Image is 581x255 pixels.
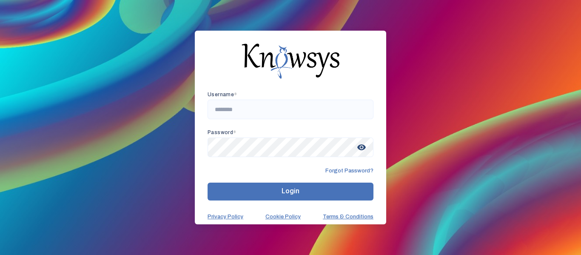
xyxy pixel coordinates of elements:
[325,167,373,174] span: Forgot Password?
[354,140,369,155] span: visibility
[282,187,299,195] span: Login
[208,183,373,201] button: Login
[323,213,373,220] a: Terms & Conditions
[242,43,339,78] img: knowsys-logo.png
[208,129,236,135] app-required-indication: Password
[265,213,301,220] a: Cookie Policy
[208,92,237,97] app-required-indication: Username
[208,213,243,220] a: Privacy Policy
